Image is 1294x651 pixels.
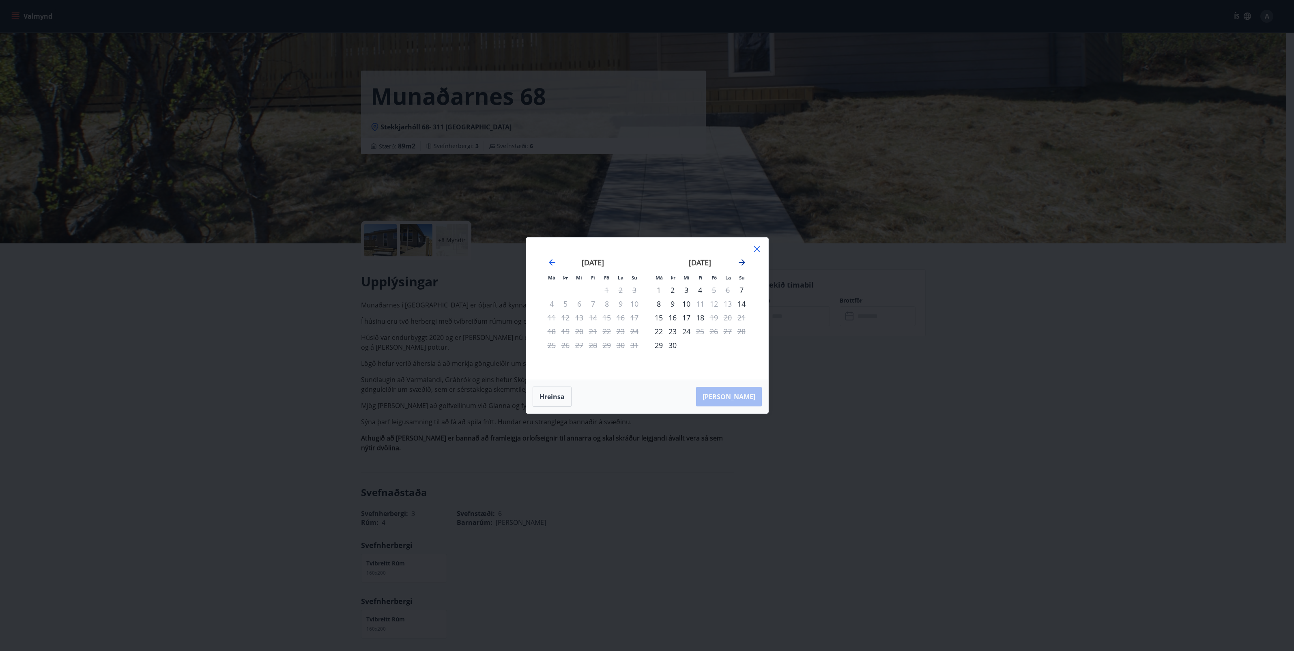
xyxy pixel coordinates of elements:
td: Choose þriðjudagur, 9. september 2025 as your check-in date. It’s available. [666,297,679,311]
td: Choose þriðjudagur, 16. september 2025 as your check-in date. It’s available. [666,311,679,324]
div: 4 [693,283,707,297]
td: Not available. sunnudagur, 17. ágúst 2025 [628,311,641,324]
td: Not available. mánudagur, 11. ágúst 2025 [545,311,559,324]
td: Not available. laugardagur, 2. ágúst 2025 [614,283,628,297]
td: Not available. fimmtudagur, 21. ágúst 2025 [586,324,600,338]
div: Aðeins innritun í boði [652,324,666,338]
td: Choose miðvikudagur, 24. september 2025 as your check-in date. It’s available. [679,324,693,338]
td: Choose þriðjudagur, 2. september 2025 as your check-in date. It’s available. [666,283,679,297]
small: Má [656,275,663,281]
td: Not available. mánudagur, 18. ágúst 2025 [545,324,559,338]
td: Not available. laugardagur, 27. september 2025 [721,324,735,338]
td: Not available. fimmtudagur, 14. ágúst 2025 [586,311,600,324]
td: Choose miðvikudagur, 17. september 2025 as your check-in date. It’s available. [679,311,693,324]
td: Choose þriðjudagur, 23. september 2025 as your check-in date. It’s available. [666,324,679,338]
td: Not available. miðvikudagur, 20. ágúst 2025 [572,324,586,338]
td: Not available. mánudagur, 25. ágúst 2025 [545,338,559,352]
div: Aðeins útritun í boði [693,297,707,311]
div: 30 [666,338,679,352]
td: Not available. sunnudagur, 31. ágúst 2025 [628,338,641,352]
td: Not available. föstudagur, 5. september 2025 [707,283,721,297]
td: Not available. föstudagur, 22. ágúst 2025 [600,324,614,338]
td: Not available. laugardagur, 9. ágúst 2025 [614,297,628,311]
div: 2 [666,283,679,297]
div: 15 [652,311,666,324]
div: Aðeins útritun í boði [707,283,721,297]
td: Not available. þriðjudagur, 5. ágúst 2025 [559,297,572,311]
td: Choose mánudagur, 1. september 2025 as your check-in date. It’s available. [652,283,666,297]
small: Fö [711,275,717,281]
td: Not available. sunnudagur, 28. september 2025 [735,324,748,338]
td: Choose fimmtudagur, 18. september 2025 as your check-in date. It’s available. [693,311,707,324]
td: Not available. föstudagur, 29. ágúst 2025 [600,338,614,352]
td: Choose mánudagur, 22. september 2025 as your check-in date. It’s available. [652,324,666,338]
td: Not available. þriðjudagur, 19. ágúst 2025 [559,324,572,338]
div: Aðeins útritun í boði [707,311,721,324]
small: Fö [604,275,609,281]
small: Þr [671,275,675,281]
td: Not available. sunnudagur, 24. ágúst 2025 [628,324,641,338]
td: Not available. miðvikudagur, 6. ágúst 2025 [572,297,586,311]
td: Choose mánudagur, 29. september 2025 as your check-in date. It’s available. [652,338,666,352]
td: Not available. mánudagur, 4. ágúst 2025 [545,297,559,311]
small: Su [739,275,745,281]
td: Not available. sunnudagur, 21. september 2025 [735,311,748,324]
td: Not available. miðvikudagur, 13. ágúst 2025 [572,311,586,324]
div: 10 [679,297,693,311]
td: Not available. laugardagur, 20. september 2025 [721,311,735,324]
div: 18 [693,311,707,324]
div: 16 [666,311,679,324]
div: Aðeins útritun í boði [693,324,707,338]
td: Not available. föstudagur, 12. september 2025 [707,297,721,311]
td: Not available. laugardagur, 16. ágúst 2025 [614,311,628,324]
td: Not available. föstudagur, 8. ágúst 2025 [600,297,614,311]
strong: [DATE] [582,258,604,267]
div: Aðeins innritun í boði [652,283,666,297]
td: Not available. sunnudagur, 10. ágúst 2025 [628,297,641,311]
small: Þr [563,275,568,281]
small: Má [548,275,555,281]
div: 24 [679,324,693,338]
td: Choose miðvikudagur, 3. september 2025 as your check-in date. It’s available. [679,283,693,297]
div: Calendar [536,247,759,370]
div: Aðeins innritun í boði [652,338,666,352]
small: Fi [591,275,595,281]
td: Not available. fimmtudagur, 7. ágúst 2025 [586,297,600,311]
div: Aðeins innritun í boði [735,297,748,311]
td: Not available. þriðjudagur, 26. ágúst 2025 [559,338,572,352]
td: Choose miðvikudagur, 10. september 2025 as your check-in date. It’s available. [679,297,693,311]
div: 3 [679,283,693,297]
small: La [618,275,623,281]
strong: [DATE] [689,258,711,267]
td: Not available. miðvikudagur, 27. ágúst 2025 [572,338,586,352]
td: Choose mánudagur, 8. september 2025 as your check-in date. It’s available. [652,297,666,311]
td: Choose mánudagur, 15. september 2025 as your check-in date. It’s available. [652,311,666,324]
button: Hreinsa [533,387,572,407]
div: Aðeins innritun í boði [735,283,748,297]
div: 23 [666,324,679,338]
td: Not available. laugardagur, 30. ágúst 2025 [614,338,628,352]
div: 8 [652,297,666,311]
td: Choose sunnudagur, 7. september 2025 as your check-in date. It’s available. [735,283,748,297]
td: Not available. föstudagur, 26. september 2025 [707,324,721,338]
small: Mi [684,275,690,281]
small: La [725,275,731,281]
td: Not available. föstudagur, 15. ágúst 2025 [600,311,614,324]
td: Not available. fimmtudagur, 28. ágúst 2025 [586,338,600,352]
td: Choose þriðjudagur, 30. september 2025 as your check-in date. It’s available. [666,338,679,352]
td: Not available. þriðjudagur, 12. ágúst 2025 [559,311,572,324]
div: 17 [679,311,693,324]
div: Move forward to switch to the next month. [737,258,747,267]
div: Move backward to switch to the previous month. [547,258,557,267]
td: Not available. föstudagur, 19. september 2025 [707,311,721,324]
td: Not available. laugardagur, 6. september 2025 [721,283,735,297]
td: Choose sunnudagur, 14. september 2025 as your check-in date. It’s available. [735,297,748,311]
td: Not available. föstudagur, 1. ágúst 2025 [600,283,614,297]
small: Su [632,275,637,281]
td: Choose fimmtudagur, 4. september 2025 as your check-in date. It’s available. [693,283,707,297]
td: Not available. sunnudagur, 3. ágúst 2025 [628,283,641,297]
td: Not available. laugardagur, 23. ágúst 2025 [614,324,628,338]
small: Fi [699,275,703,281]
td: Not available. laugardagur, 13. september 2025 [721,297,735,311]
small: Mi [576,275,582,281]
